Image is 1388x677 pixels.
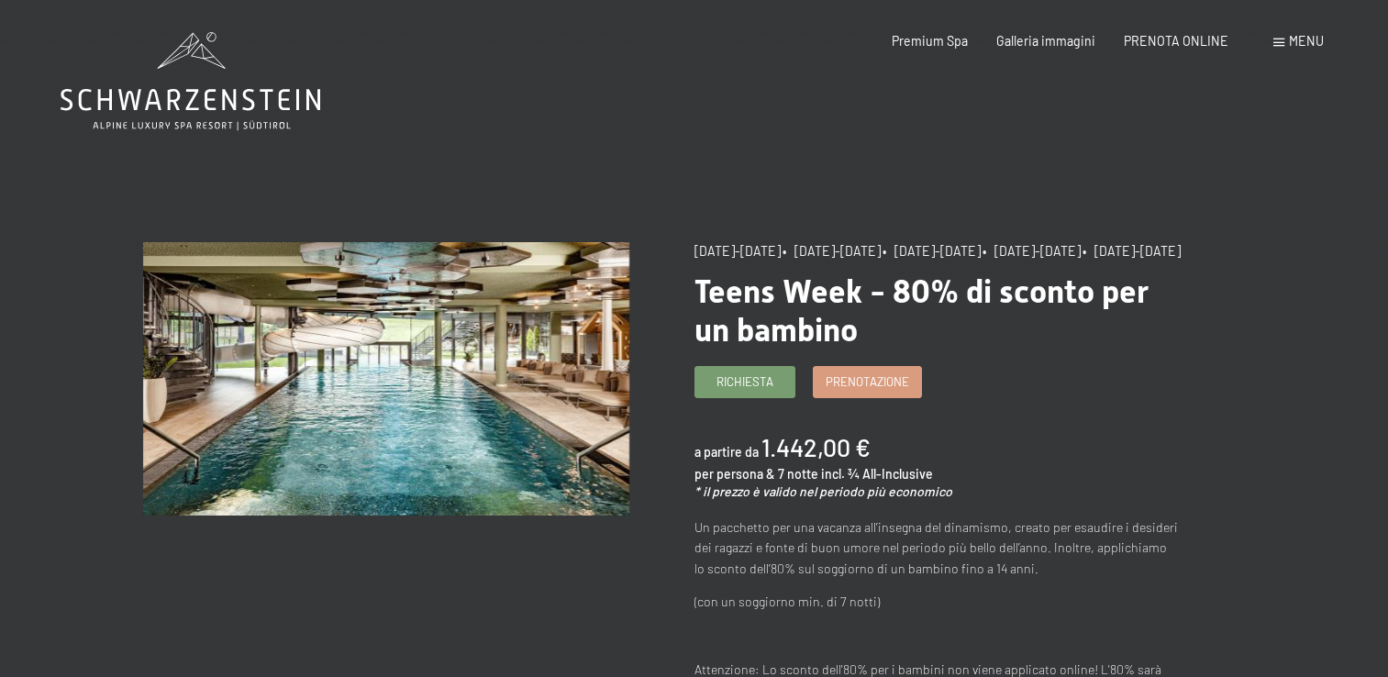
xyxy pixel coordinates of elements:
span: • [DATE]-[DATE] [883,243,981,259]
span: Richiesta [716,373,773,390]
p: (con un soggiorno min. di 7 notti) [694,592,1181,613]
p: Un pacchetto per una vacanza all’insegna del dinamismo, creato per esaudire i desideri dei ragazz... [694,517,1181,580]
a: Premium Spa [892,33,968,49]
a: PRENOTA ONLINE [1124,33,1228,49]
a: Richiesta [695,367,794,397]
img: Teens Week - 80% di sconto per un bambino [143,242,629,516]
span: Teens Week - 80% di sconto per un bambino [694,272,1149,349]
span: Prenotazione [826,373,909,390]
a: Prenotazione [814,367,921,397]
span: • [DATE]-[DATE] [983,243,1081,259]
a: Galleria immagini [996,33,1095,49]
em: * il prezzo è valido nel periodo più economico [694,483,952,499]
span: Menu [1289,33,1324,49]
span: incl. ¾ All-Inclusive [821,466,933,482]
span: 7 notte [778,466,818,482]
span: per persona & [694,466,775,482]
span: a partire da [694,444,759,460]
span: [DATE]-[DATE] [694,243,781,259]
span: • [DATE]-[DATE] [1083,243,1181,259]
span: • [DATE]-[DATE] [783,243,881,259]
b: 1.442,00 € [761,432,871,461]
